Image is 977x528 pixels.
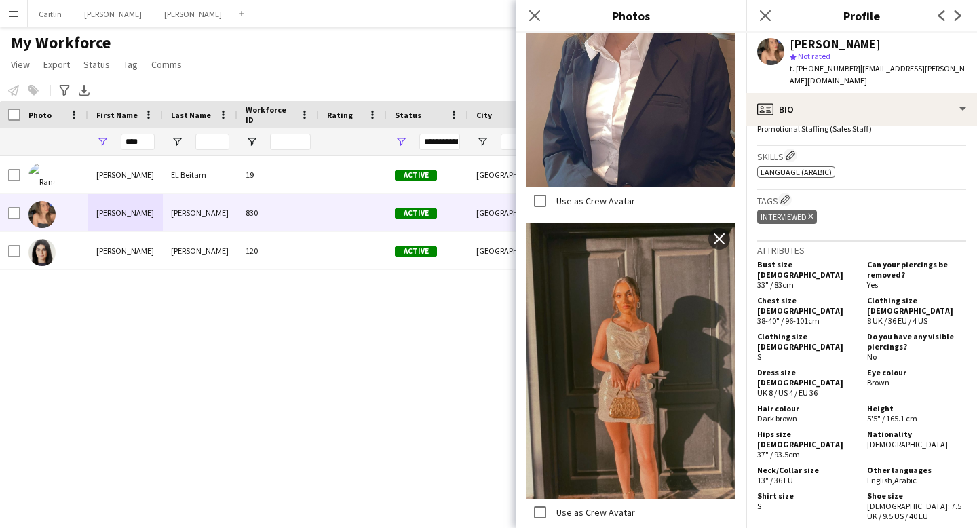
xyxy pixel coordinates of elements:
[894,475,917,485] span: Arabic
[761,167,832,177] span: Language (Arabic)
[501,134,541,150] input: City Filter Input
[867,295,966,316] h5: Clothing size [DEMOGRAPHIC_DATA]
[395,136,407,148] button: Open Filter Menu
[395,208,437,219] span: Active
[163,156,237,193] div: EL Beitam
[468,232,550,269] div: [GEOGRAPHIC_DATA]
[270,134,311,150] input: Workforce ID Filter Input
[146,56,187,73] a: Comms
[867,439,948,449] span: [DEMOGRAPHIC_DATA]
[757,259,856,280] h5: Bust size [DEMOGRAPHIC_DATA]
[867,367,966,377] h5: Eye colour
[121,134,155,150] input: First Name Filter Input
[246,136,258,148] button: Open Filter Menu
[246,105,294,125] span: Workforce ID
[88,232,163,269] div: [PERSON_NAME]
[28,163,56,190] img: Rana EL Beitam
[757,367,856,388] h5: Dress size [DEMOGRAPHIC_DATA]
[757,316,820,326] span: 38-40" / 96-101cm
[171,110,211,120] span: Last Name
[151,58,182,71] span: Comms
[163,194,237,231] div: [PERSON_NAME]
[867,280,878,290] span: Yes
[327,110,353,120] span: Rating
[88,156,163,193] div: [PERSON_NAME]
[526,223,735,499] img: Crew photo 931638
[171,136,183,148] button: Open Filter Menu
[96,110,138,120] span: First Name
[757,491,856,501] h5: Shirt size
[468,156,550,193] div: [GEOGRAPHIC_DATA] / [GEOGRAPHIC_DATA]
[28,239,56,266] img: Rana Al Najjar
[867,377,889,388] span: Brown
[28,110,52,120] span: Photo
[757,352,761,362] span: S
[88,194,163,231] div: [PERSON_NAME]
[867,259,966,280] h5: Can your piercings be removed?
[43,58,70,71] span: Export
[468,194,550,231] div: [GEOGRAPHIC_DATA]
[867,501,961,521] span: [DEMOGRAPHIC_DATA]: 7.5 UK / 9.5 US / 40 EU
[153,1,233,27] button: [PERSON_NAME]
[237,194,319,231] div: 830
[757,475,793,485] span: 13" / 36 EU
[757,465,856,475] h5: Neck/Collar size
[757,501,761,511] span: S
[757,193,966,207] h3: Tags
[96,136,109,148] button: Open Filter Menu
[757,295,856,316] h5: Chest size [DEMOGRAPHIC_DATA]
[757,244,966,257] h3: Attributes
[11,33,111,53] span: My Workforce
[757,331,856,352] h5: Clothing size [DEMOGRAPHIC_DATA]
[790,38,881,50] div: [PERSON_NAME]
[28,201,56,228] img: Rana Hammoud
[395,110,421,120] span: Status
[790,63,965,86] span: | [EMAIL_ADDRESS][PERSON_NAME][DOMAIN_NAME]
[195,134,229,150] input: Last Name Filter Input
[395,246,437,257] span: Active
[28,1,73,27] button: Caitlin
[78,56,115,73] a: Status
[757,429,856,449] h5: Hips size [DEMOGRAPHIC_DATA]
[867,491,966,501] h5: Shoe size
[757,413,797,423] span: Dark brown
[757,449,800,459] span: 37" / 93.5cm
[73,1,153,27] button: [PERSON_NAME]
[757,149,966,163] h3: Skills
[554,506,635,518] label: Use as Crew Avatar
[867,413,917,423] span: 5'5" / 165.1 cm
[867,465,966,475] h5: Other languages
[867,403,966,413] h5: Height
[746,7,977,24] h3: Profile
[395,170,437,181] span: Active
[38,56,75,73] a: Export
[867,352,877,362] span: No
[163,232,237,269] div: [PERSON_NAME]
[476,136,488,148] button: Open Filter Menu
[790,63,860,73] span: t. [PHONE_NUMBER]
[516,7,746,24] h3: Photos
[746,93,977,126] div: Bio
[11,58,30,71] span: View
[237,156,319,193] div: 19
[757,403,856,413] h5: Hair colour
[867,429,966,439] h5: Nationality
[757,210,817,224] div: INTERVIEWED
[798,51,830,61] span: Not rated
[83,58,110,71] span: Status
[867,331,966,352] h5: Do you have any visible piercings?
[867,316,927,326] span: 8 UK / 36 EU / 4 US
[757,280,794,290] span: 33" / 83cm
[5,56,35,73] a: View
[118,56,143,73] a: Tag
[554,195,635,207] label: Use as Crew Avatar
[237,232,319,269] div: 120
[757,388,818,398] span: UK 8 / US 4 / EU 36
[56,82,73,98] app-action-btn: Advanced filters
[76,82,92,98] app-action-btn: Export XLSX
[867,475,894,485] span: English ,
[476,110,492,120] span: City
[123,58,138,71] span: Tag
